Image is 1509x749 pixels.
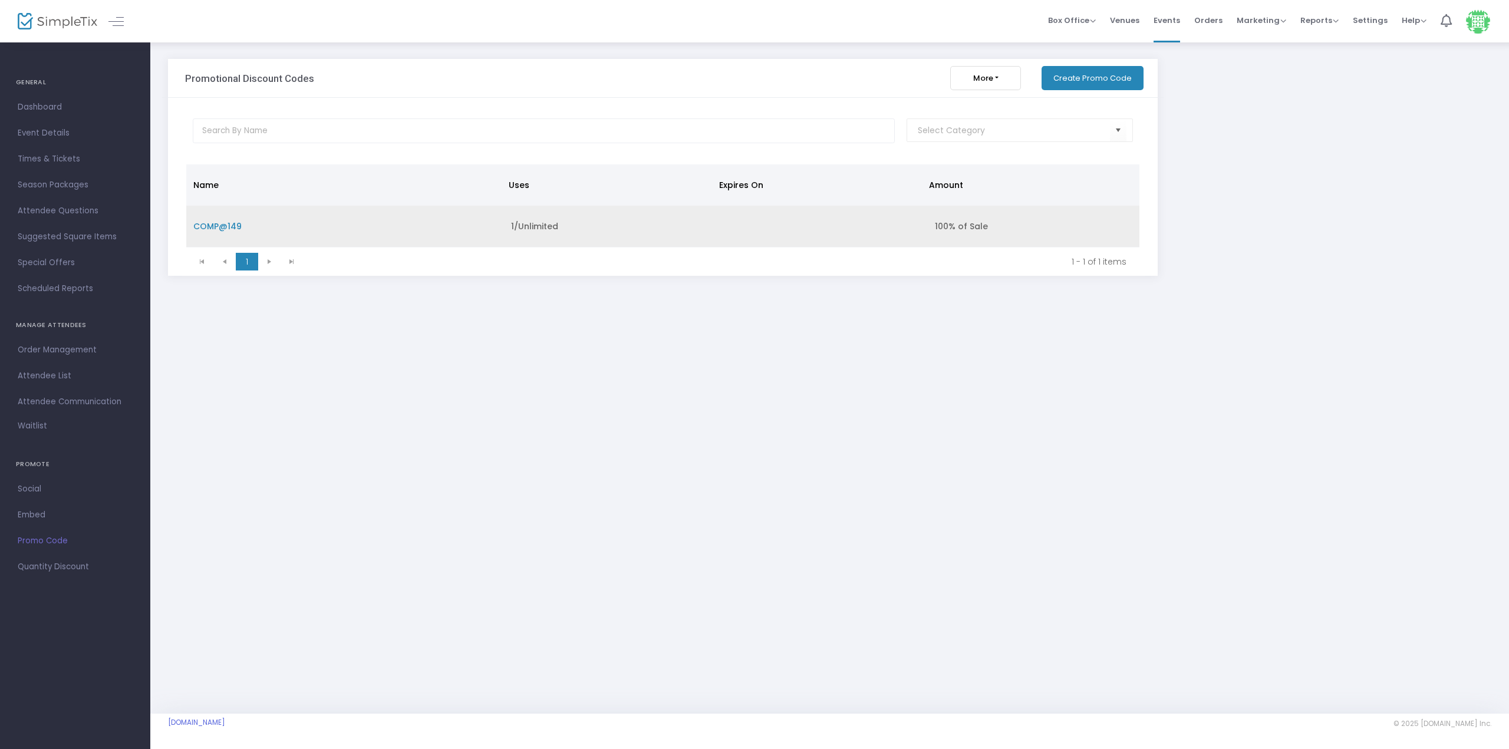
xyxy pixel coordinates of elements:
[918,124,1110,137] input: NO DATA FOUND
[16,314,134,337] h4: MANAGE ATTENDEES
[16,453,134,476] h4: PROMOTE
[1042,66,1144,90] button: Create Promo Code
[18,559,133,575] span: Quantity Discount
[236,253,258,270] span: Page 1
[193,220,242,232] span: COMP@149
[18,203,133,219] span: Attendee Questions
[1154,5,1180,35] span: Events
[509,179,529,191] span: Uses
[18,481,133,497] span: Social
[929,179,963,191] span: Amount
[193,118,895,143] input: Search By Name
[18,281,133,296] span: Scheduled Reports
[193,179,219,191] span: Name
[511,220,558,232] span: 1/Unlimited
[18,177,133,193] span: Season Packages
[18,126,133,141] span: Event Details
[18,368,133,384] span: Attendee List
[311,256,1126,268] kendo-pager-info: 1 - 1 of 1 items
[1110,118,1126,143] button: Select
[1393,719,1491,728] span: © 2025 [DOMAIN_NAME] Inc.
[185,72,314,84] h3: Promotional Discount Codes
[1110,5,1139,35] span: Venues
[1402,15,1426,26] span: Help
[18,420,47,432] span: Waitlist
[18,255,133,270] span: Special Offers
[18,151,133,167] span: Times & Tickets
[18,507,133,523] span: Embed
[1048,15,1096,26] span: Box Office
[935,220,988,232] span: 100% of Sale
[1300,15,1339,26] span: Reports
[950,66,1021,90] button: More
[18,342,133,358] span: Order Management
[719,179,763,191] span: Expires On
[1237,15,1286,26] span: Marketing
[18,100,133,115] span: Dashboard
[186,164,1139,248] div: Data table
[18,229,133,245] span: Suggested Square Items
[18,533,133,549] span: Promo Code
[1353,5,1388,35] span: Settings
[168,718,225,727] a: [DOMAIN_NAME]
[18,394,133,410] span: Attendee Communication
[1194,5,1223,35] span: Orders
[16,71,134,94] h4: GENERAL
